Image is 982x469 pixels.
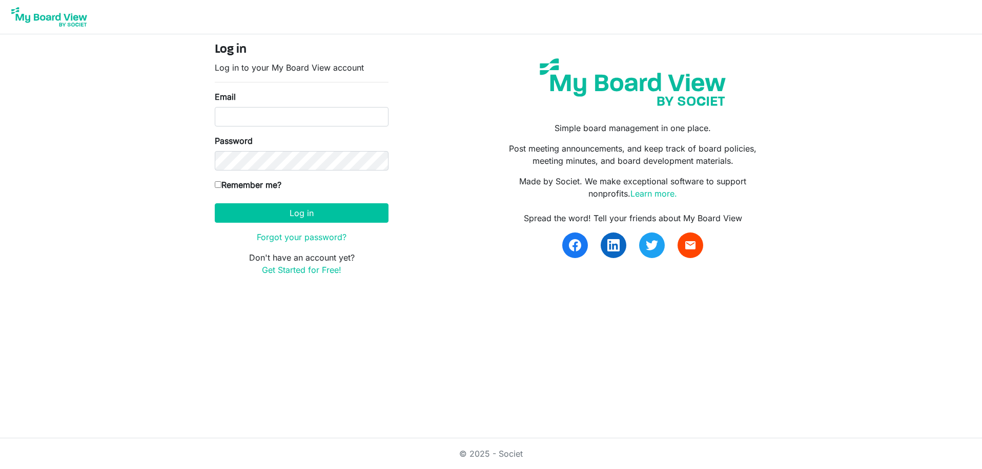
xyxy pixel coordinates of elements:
[215,91,236,103] label: Email
[607,239,620,251] img: linkedin.svg
[215,61,388,74] p: Log in to your My Board View account
[215,181,221,188] input: Remember me?
[532,51,733,114] img: my-board-view-societ.svg
[630,188,677,199] a: Learn more.
[262,265,341,275] a: Get Started for Free!
[569,239,581,251] img: facebook.svg
[678,232,703,258] a: email
[8,4,90,30] img: My Board View Logo
[215,203,388,223] button: Log in
[684,239,697,251] span: email
[499,175,767,200] p: Made by Societ. We make exceptional software to support nonprofits.
[646,239,658,251] img: twitter.svg
[215,42,388,57] h4: Log in
[215,135,253,147] label: Password
[499,122,767,134] p: Simple board management in one place.
[257,232,346,242] a: Forgot your password?
[459,449,523,459] a: © 2025 - Societ
[499,142,767,167] p: Post meeting announcements, and keep track of board policies, meeting minutes, and board developm...
[215,251,388,276] p: Don't have an account yet?
[215,179,281,191] label: Remember me?
[499,212,767,224] div: Spread the word! Tell your friends about My Board View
